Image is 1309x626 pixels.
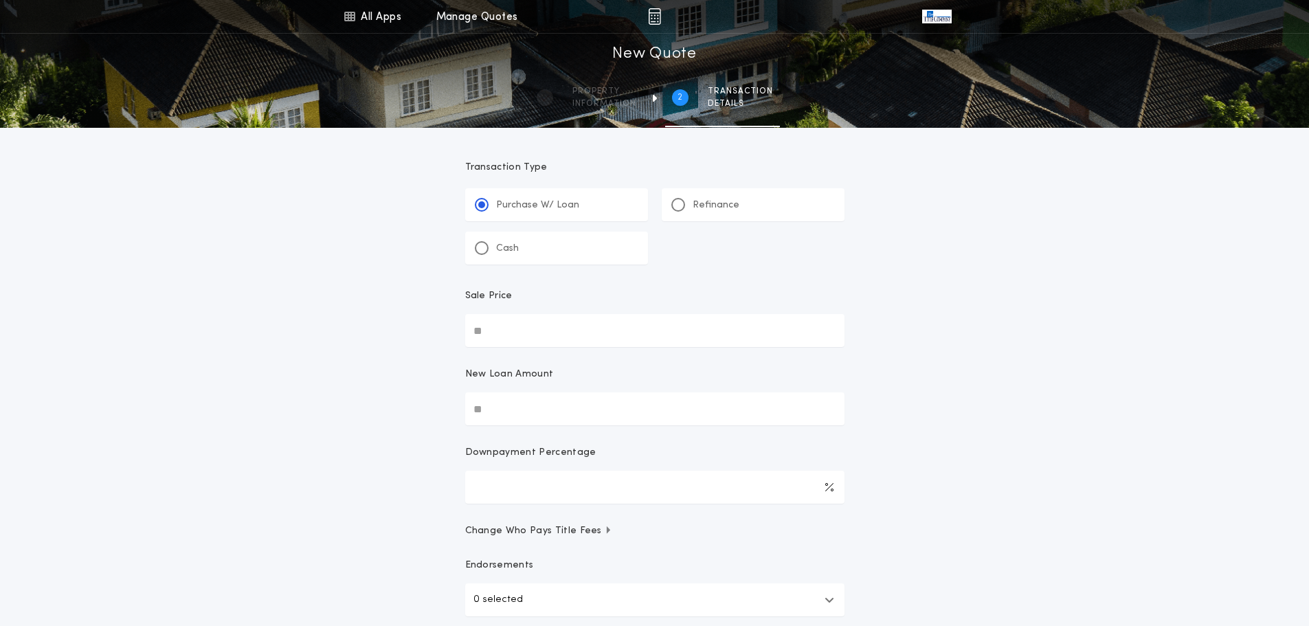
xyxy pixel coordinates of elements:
[465,524,844,538] button: Change Who Pays Title Fees
[473,592,523,608] p: 0 selected
[572,86,636,97] span: Property
[465,559,844,572] p: Endorsements
[465,161,844,175] p: Transaction Type
[496,199,579,212] p: Purchase W/ Loan
[922,10,951,23] img: vs-icon
[648,8,661,25] img: img
[465,368,554,381] p: New Loan Amount
[465,471,844,504] input: Downpayment Percentage
[612,43,696,65] h1: New Quote
[465,583,844,616] button: 0 selected
[572,98,636,109] span: information
[693,199,739,212] p: Refinance
[465,289,513,303] p: Sale Price
[465,524,613,538] span: Change Who Pays Title Fees
[708,98,773,109] span: details
[465,446,596,460] p: Downpayment Percentage
[465,392,844,425] input: New Loan Amount
[708,86,773,97] span: Transaction
[465,314,844,347] input: Sale Price
[496,242,519,256] p: Cash
[678,92,682,103] h2: 2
